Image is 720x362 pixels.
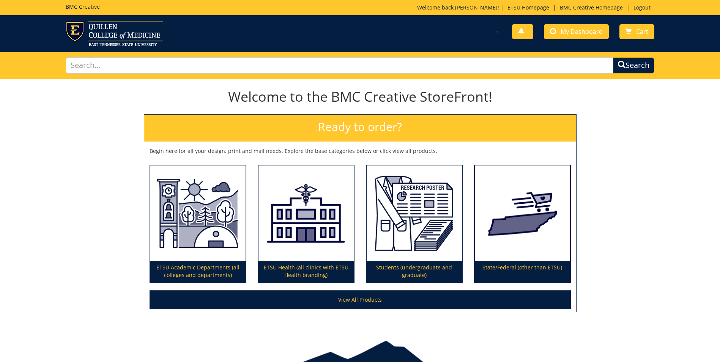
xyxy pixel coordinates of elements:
span: My Dashboard [561,27,603,36]
a: BMC Creative Homepage [556,4,627,11]
p: Welcome back, ! | | | [417,4,654,11]
input: Search... [66,57,613,74]
img: ETSU Health (all clinics with ETSU Health branding) [258,165,354,261]
a: State/Federal (other than ETSU) [475,165,570,282]
p: Students (undergraduate and graduate) [367,261,462,282]
h5: BMC Creative [66,4,100,9]
a: ETSU Homepage [504,4,553,11]
img: ETSU Academic Departments (all colleges and departments) [150,165,246,261]
p: ETSU Academic Departments (all colleges and departments) [150,261,246,282]
img: Students (undergraduate and graduate) [367,165,462,261]
a: View All Products [150,290,571,309]
span: Cart [636,27,648,36]
img: ETSU logo [66,21,163,46]
p: Begin here for all your design, print and mail needs. Explore the base categories below or click ... [150,147,571,155]
h1: Welcome to the BMC Creative StoreFront! [144,89,577,104]
a: My Dashboard [544,24,609,39]
a: Logout [630,4,654,11]
p: State/Federal (other than ETSU) [475,261,570,282]
img: State/Federal (other than ETSU) [475,165,570,261]
a: [PERSON_NAME] [455,4,498,11]
p: ETSU Health (all clinics with ETSU Health branding) [258,261,354,282]
button: Search [613,57,654,74]
h2: Ready to order? [144,115,576,142]
a: ETSU Academic Departments (all colleges and departments) [150,165,246,282]
a: ETSU Health (all clinics with ETSU Health branding) [258,165,354,282]
a: Cart [619,24,654,39]
a: Students (undergraduate and graduate) [367,165,462,282]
